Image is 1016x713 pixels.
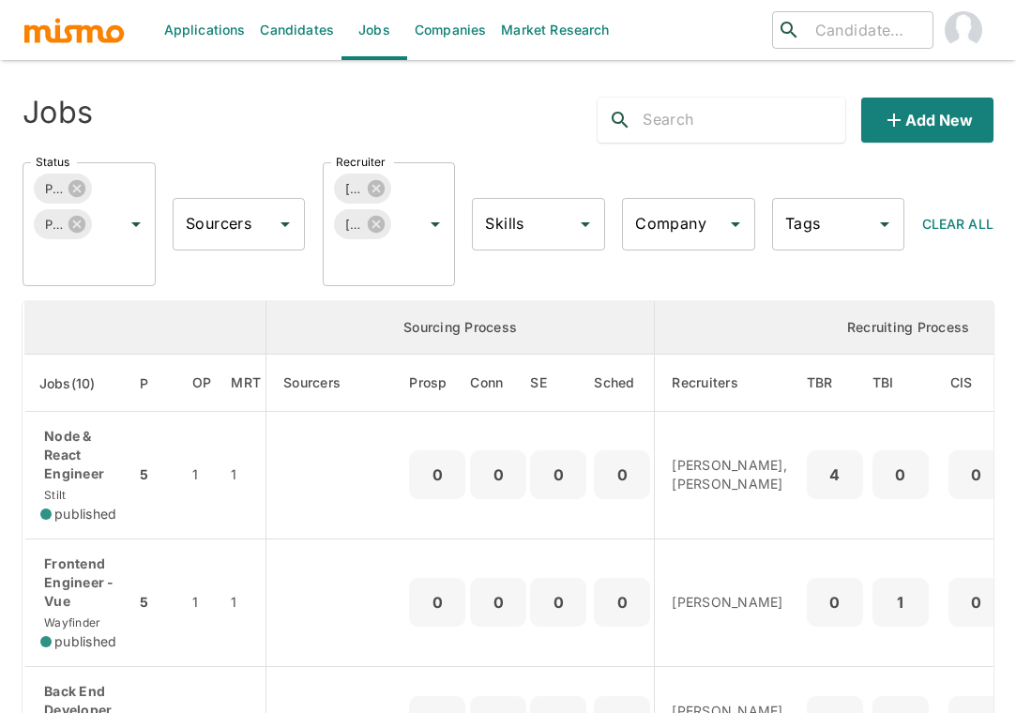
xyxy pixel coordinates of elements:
[266,355,410,412] th: Sourcers
[601,589,643,615] p: 0
[880,589,921,615] p: 1
[945,11,982,49] img: Carmen Vilachá
[40,554,120,611] p: Frontend Engineer - Vue
[643,105,845,135] input: Search
[135,539,177,666] td: 5
[177,355,227,412] th: Open Positions
[601,462,643,488] p: 0
[40,427,120,483] p: Node & React Engineer
[140,372,173,395] span: P
[34,209,92,239] div: Public
[34,214,72,235] span: Public
[814,589,856,615] p: 0
[272,211,298,237] button: Open
[526,355,590,412] th: Sent Emails
[334,178,372,200] span: [PERSON_NAME]
[572,211,599,237] button: Open
[880,462,921,488] p: 0
[655,355,802,412] th: Recruiters
[417,589,458,615] p: 0
[861,98,993,143] button: Add new
[590,355,655,412] th: Sched
[177,539,227,666] td: 1
[39,372,120,395] span: Jobs(10)
[334,214,372,235] span: [PERSON_NAME]
[478,462,519,488] p: 0
[135,355,177,412] th: Priority
[23,16,126,44] img: logo
[808,17,925,43] input: Candidate search
[226,412,265,539] td: 1
[538,589,579,615] p: 0
[34,174,92,204] div: Published
[814,462,856,488] p: 4
[334,174,392,204] div: [PERSON_NAME]
[538,462,579,488] p: 0
[409,355,470,412] th: Prospects
[598,98,643,143] button: search
[956,462,997,488] p: 0
[422,211,448,237] button: Open
[417,462,458,488] p: 0
[336,154,386,170] label: Recruiter
[54,632,116,651] span: published
[334,209,392,239] div: [PERSON_NAME]
[956,589,997,615] p: 0
[802,355,868,412] th: To Be Reviewed
[672,456,787,493] p: [PERSON_NAME], [PERSON_NAME]
[868,355,933,412] th: To Be Interviewed
[478,589,519,615] p: 0
[177,412,227,539] td: 1
[34,178,72,200] span: Published
[266,301,655,355] th: Sourcing Process
[36,154,69,170] label: Status
[470,355,526,412] th: Connections
[23,94,93,131] h4: Jobs
[54,505,116,523] span: published
[226,539,265,666] td: 1
[922,216,993,232] span: Clear All
[226,355,265,412] th: Market Research Total
[872,211,898,237] button: Open
[722,211,749,237] button: Open
[123,211,149,237] button: Open
[672,593,787,612] p: [PERSON_NAME]
[135,412,177,539] td: 5
[40,615,100,630] span: Wayfinder
[40,488,66,502] span: Stilt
